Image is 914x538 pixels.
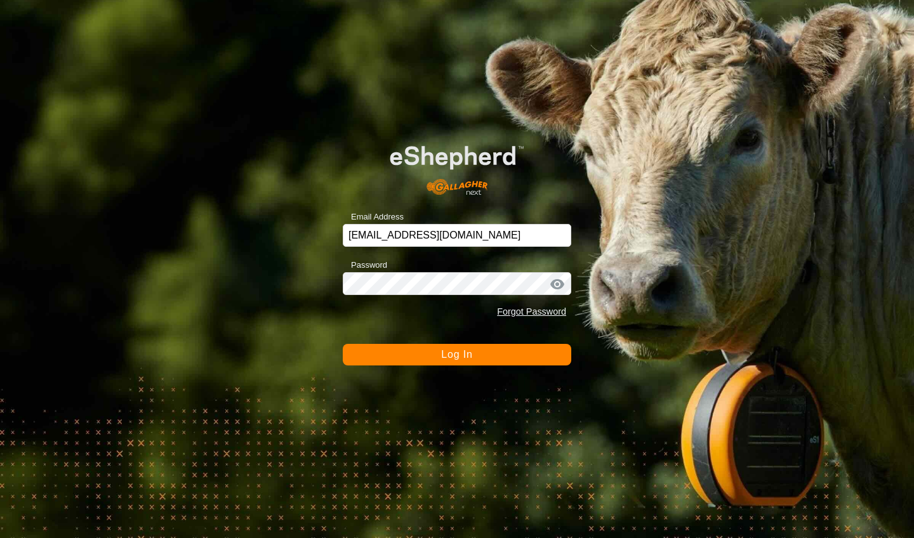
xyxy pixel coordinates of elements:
[441,349,472,360] span: Log In
[343,211,404,223] label: Email Address
[343,224,571,247] input: Email Address
[343,344,571,365] button: Log In
[343,259,387,272] label: Password
[497,306,566,317] a: Forgot Password
[366,127,548,205] img: E-shepherd Logo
